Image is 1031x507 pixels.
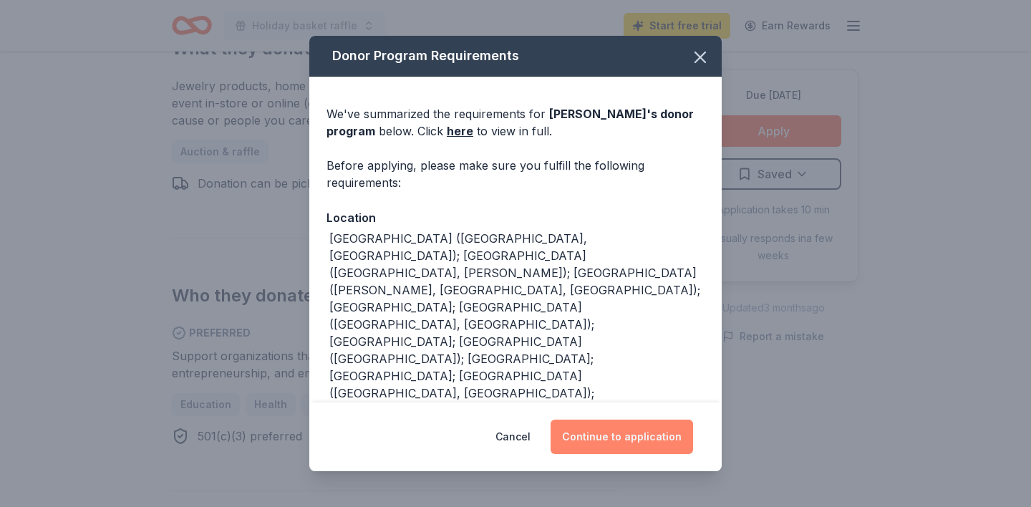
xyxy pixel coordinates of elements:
[551,420,693,454] button: Continue to application
[326,208,705,227] div: Location
[326,105,705,140] div: We've summarized the requirements for below. Click to view in full.
[326,157,705,191] div: Before applying, please make sure you fulfill the following requirements:
[495,420,531,454] button: Cancel
[309,36,722,77] div: Donor Program Requirements
[447,122,473,140] a: here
